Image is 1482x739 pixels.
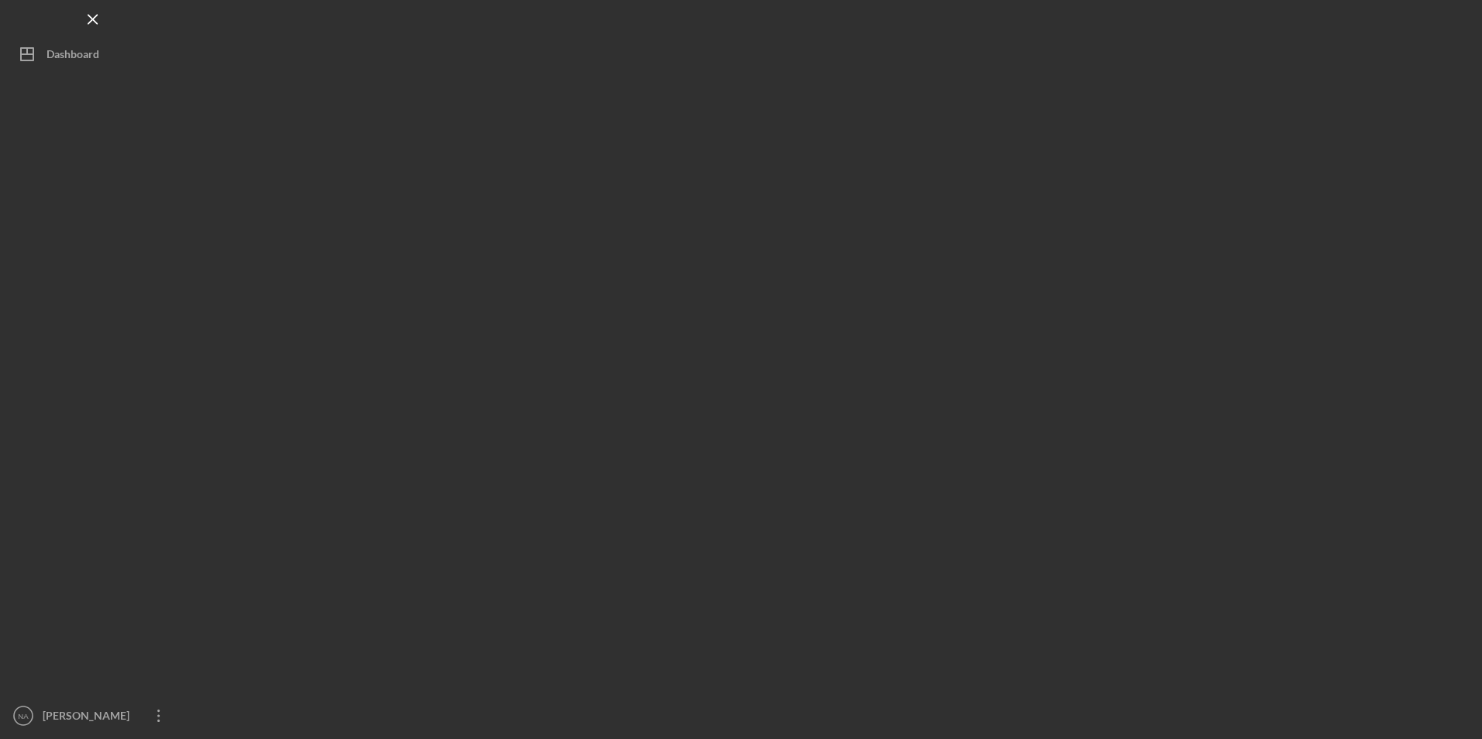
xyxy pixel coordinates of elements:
[39,700,140,735] div: [PERSON_NAME]
[47,39,99,74] div: Dashboard
[18,712,29,720] text: NA
[8,39,178,70] button: Dashboard
[8,700,178,731] button: NA[PERSON_NAME]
